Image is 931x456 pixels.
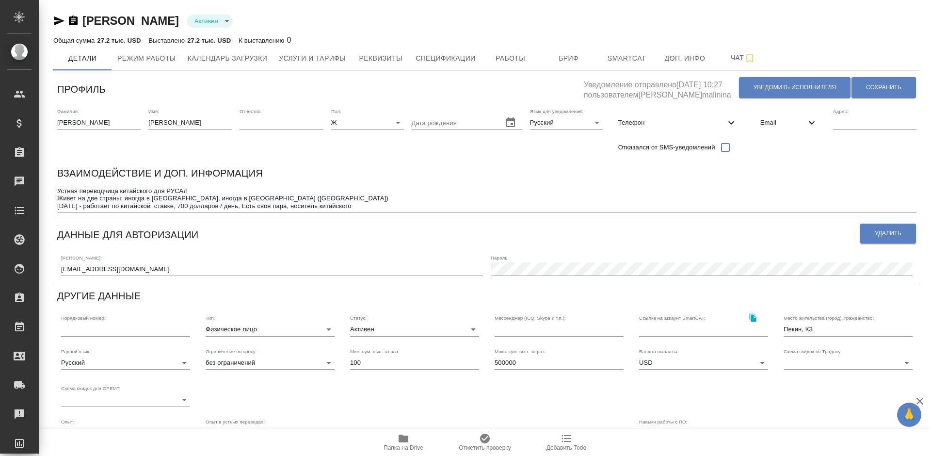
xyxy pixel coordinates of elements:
[760,118,806,128] span: Email
[546,52,592,65] span: Бриф
[495,349,546,354] label: Макс. сум. вып. за раз:
[584,75,738,100] h5: Уведомление отправлено [DATE] 10:27 пользователем [PERSON_NAME]malinina
[487,52,534,65] span: Работы
[206,349,257,354] label: Ограничение по сроку:
[754,83,836,92] span: Уведомить исполнителя
[61,419,75,424] label: Опыт:
[57,227,198,243] h6: Данные для авторизации
[546,444,586,451] span: Добавить Todo
[604,52,650,65] span: Smartcat
[618,118,725,128] span: Телефон
[662,52,708,65] span: Доп. инфо
[192,17,221,25] button: Активен
[206,356,335,370] div: без ограничений
[331,109,341,114] label: Пол:
[331,116,404,130] div: Ж
[860,224,916,244] button: Удалить
[743,308,763,327] button: Скопировать ссылку
[206,316,215,321] label: Тип:
[149,37,188,44] p: Выставлено
[530,116,603,130] div: Русский
[491,255,509,260] label: Пароль:
[240,109,262,114] label: Отчество:
[53,37,97,44] p: Общая сумма
[739,77,851,98] button: Уведомить исполнителя
[206,419,265,424] label: Опыт в устных переводах:
[639,316,706,321] label: Ссылка на аккаунт SmartCAT:
[875,229,901,238] span: Удалить
[530,109,583,114] label: Язык для уведомлений:
[851,77,916,98] button: Сохранить
[279,52,346,65] span: Услуги и тарифы
[639,356,768,370] div: USD
[188,52,268,65] span: Календарь загрузки
[53,15,65,27] button: Скопировать ссылку для ЯМессенджера
[61,349,91,354] label: Родной язык:
[57,109,79,114] label: Фамилия:
[526,429,607,456] button: Добавить Todo
[444,429,526,456] button: Отметить проверку
[350,316,367,321] label: Статус:
[59,52,106,65] span: Детали
[618,143,715,152] span: Отказался от SMS-уведомлений
[239,37,287,44] p: К выставлению
[239,34,291,46] div: 0
[350,349,400,354] label: Мин. сум. вып. за раз:
[495,316,566,321] label: Мессенджер (ICQ, Skype и т.п.):
[82,14,179,27] a: [PERSON_NAME]
[61,356,190,370] div: Русский
[416,52,475,65] span: Спецификации
[206,323,335,336] div: Физическое лицо
[901,405,917,425] span: 🙏
[61,255,102,260] label: [PERSON_NAME]:
[67,15,79,27] button: Скопировать ссылку
[57,288,141,304] h6: Другие данные
[639,349,678,354] label: Валюта выплаты:
[363,429,444,456] button: Папка на Drive
[784,316,874,321] label: Место жительства (город), гражданство:
[866,83,901,92] span: Сохранить
[466,426,480,440] button: Open
[357,52,404,65] span: Реквизиты
[744,52,755,64] svg: Подписаться
[784,349,842,354] label: Схема скидок по Традосу:
[117,52,176,65] span: Режим работы
[753,112,825,133] div: Email
[720,52,767,64] span: Чат
[57,81,106,97] h6: Профиль
[611,426,625,440] button: Open
[148,109,159,114] label: Имя:
[459,444,511,451] span: Отметить проверку
[57,187,916,210] textarea: Устная переводчица китайского для РУСАЛ Живет на две страны: иногда в [GEOGRAPHIC_DATA], иногда в...
[61,316,105,321] label: Порядковый номер:
[384,444,423,451] span: Папка на Drive
[57,165,263,181] h6: Взаимодействие и доп. информация
[639,419,688,424] label: Навыки работы с ПО:
[833,109,848,114] label: Адрес:
[897,403,921,427] button: 🙏
[610,112,745,133] div: Телефон
[187,37,231,44] p: 27.2 тыс. USD
[97,37,141,44] p: 27.2 тыс. USD
[187,15,233,28] div: Активен
[61,386,121,391] label: Схема скидок для GPEMT:
[350,323,479,336] div: Активен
